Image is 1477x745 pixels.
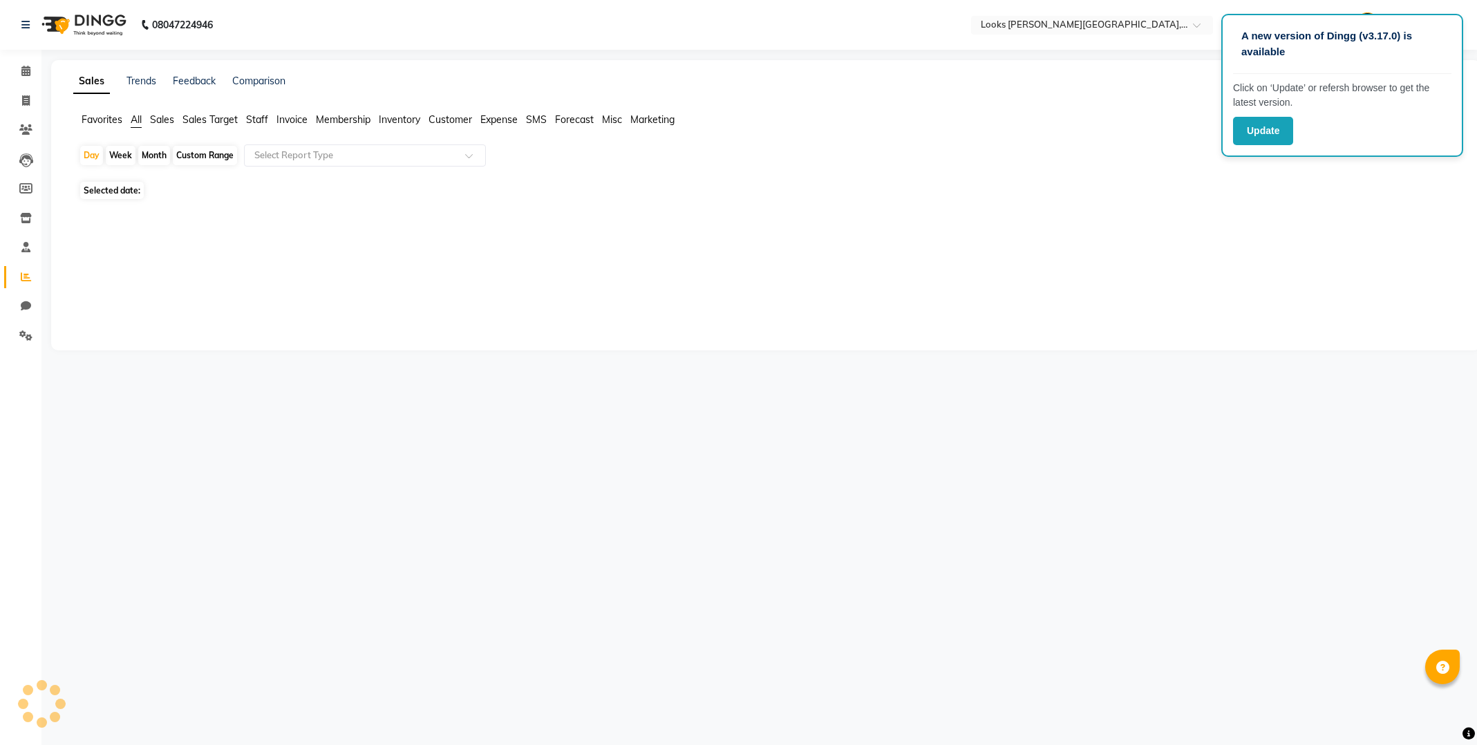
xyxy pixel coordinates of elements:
[602,113,622,126] span: Misc
[630,113,675,126] span: Marketing
[1241,28,1443,59] p: A new version of Dingg (v3.17.0) is available
[150,113,174,126] span: Sales
[276,113,308,126] span: Invoice
[80,146,103,165] div: Day
[379,113,420,126] span: Inventory
[73,69,110,94] a: Sales
[82,113,122,126] span: Favorites
[182,113,238,126] span: Sales Target
[1419,690,1463,731] iframe: chat widget
[1233,117,1293,145] button: Update
[555,113,594,126] span: Forecast
[35,6,130,44] img: logo
[80,182,144,199] span: Selected date:
[526,113,547,126] span: SMS
[232,75,285,87] a: Comparison
[106,146,135,165] div: Week
[131,113,142,126] span: All
[480,113,518,126] span: Expense
[1355,12,1380,37] img: Counter Sales
[316,113,370,126] span: Membership
[1233,81,1451,110] p: Click on ‘Update’ or refersh browser to get the latest version.
[173,146,237,165] div: Custom Range
[152,6,213,44] b: 08047224946
[429,113,472,126] span: Customer
[138,146,170,165] div: Month
[246,113,268,126] span: Staff
[173,75,216,87] a: Feedback
[126,75,156,87] a: Trends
